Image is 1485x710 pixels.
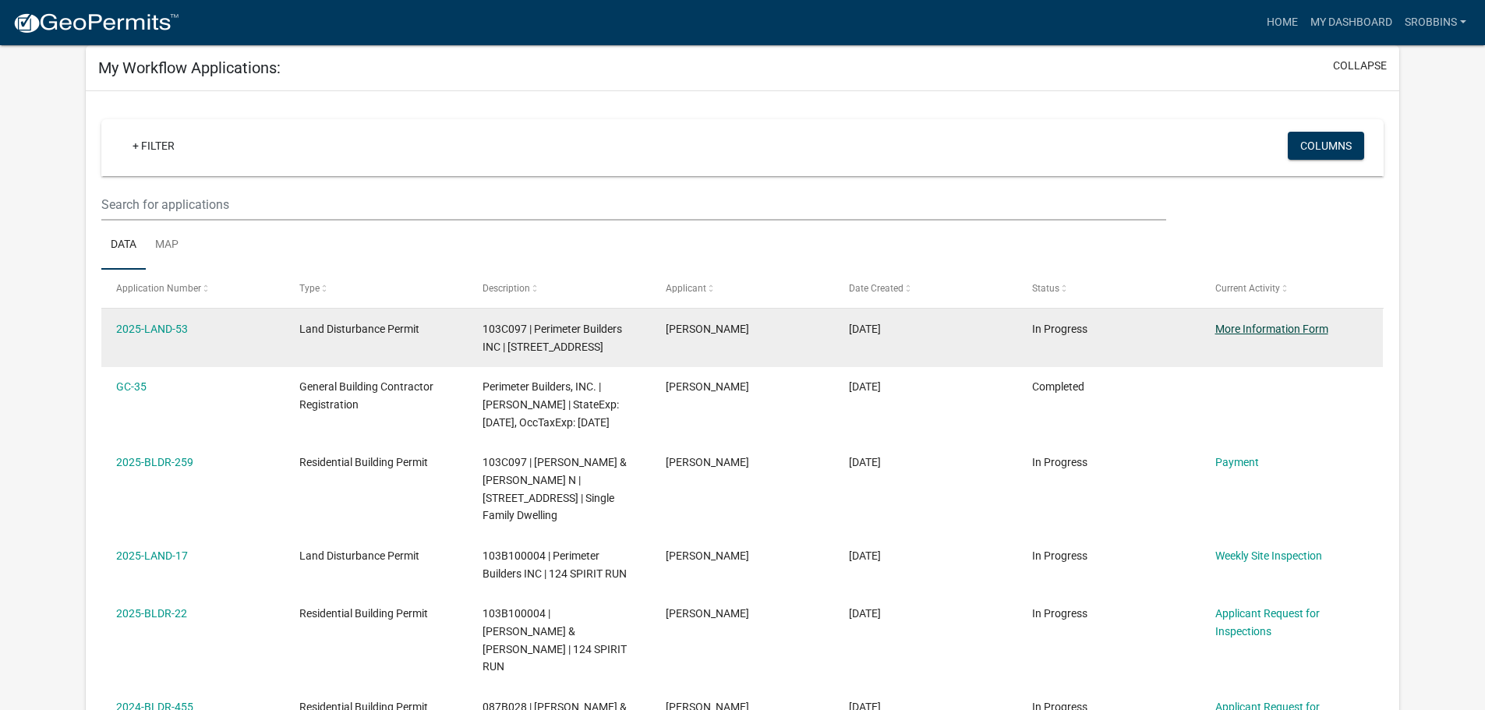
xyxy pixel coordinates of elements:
span: Residential Building Permit [299,456,428,468]
a: 2025-LAND-17 [116,549,188,562]
span: Status [1032,283,1059,294]
a: srobbins [1398,8,1473,37]
span: Type [299,283,320,294]
a: Data [101,221,146,270]
span: Land Disturbance Permit [299,549,419,562]
span: 103C097 | DAVIS ERIC P & EMILY N | 123 CAPE VIEW LN | Single Family Dwelling [483,456,627,521]
span: General Building Contractor Registration [299,380,433,411]
span: Shane Robbins [666,456,749,468]
datatable-header-cell: Type [285,270,468,307]
span: In Progress [1032,549,1087,562]
span: Application Number [116,283,201,294]
datatable-header-cell: Date Created [834,270,1017,307]
datatable-header-cell: Description [468,270,651,307]
span: Shane Robbins [666,549,749,562]
a: Map [146,221,188,270]
a: Applicant Request for Inspections [1215,607,1320,638]
span: In Progress [1032,456,1087,468]
span: In Progress [1032,607,1087,620]
a: GC-35 [116,380,147,393]
span: Land Disturbance Permit [299,323,419,335]
span: Shane Robbins [666,380,749,393]
span: In Progress [1032,323,1087,335]
datatable-header-cell: Current Activity [1200,270,1383,307]
datatable-header-cell: Application Number [101,270,285,307]
a: Weekly Site Inspection [1215,549,1322,562]
button: Columns [1288,132,1364,160]
span: 01/16/2025 [849,607,881,620]
span: 03/25/2025 [849,549,881,562]
span: Current Activity [1215,283,1280,294]
span: 09/05/2025 [849,323,881,335]
span: Date Created [849,283,903,294]
span: Shane Robbins [666,323,749,335]
span: 103C097 | Perimeter Builders INC | 123 CAPE VIEW LN [483,323,622,353]
a: Home [1260,8,1304,37]
a: 2025-BLDR-22 [116,607,187,620]
span: Description [483,283,530,294]
a: + Filter [120,132,187,160]
input: Search for applications [101,189,1165,221]
h5: My Workflow Applications: [98,58,281,77]
a: Payment [1215,456,1259,468]
a: My Dashboard [1304,8,1398,37]
span: 103B100004 | YOKLEY ROBERT & VICTORIA | 124 SPIRIT RUN [483,607,627,673]
a: 2025-BLDR-259 [116,456,193,468]
span: 103B100004 | Perimeter Builders INC | 124 SPIRIT RUN [483,549,627,580]
span: Shane Robbins [666,607,749,620]
span: Completed [1032,380,1084,393]
span: 08/28/2025 [849,456,881,468]
span: Perimeter Builders, INC. | Shane Robbins | StateExp: 06/30/2026, OccTaxExp: 12/31/2025 [483,380,619,429]
datatable-header-cell: Status [1017,270,1200,307]
button: collapse [1333,58,1387,74]
a: More Information Form [1215,323,1328,335]
span: Residential Building Permit [299,607,428,620]
a: 2025-LAND-53 [116,323,188,335]
datatable-header-cell: Applicant [651,270,834,307]
span: Applicant [666,283,706,294]
span: 08/28/2025 [849,380,881,393]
